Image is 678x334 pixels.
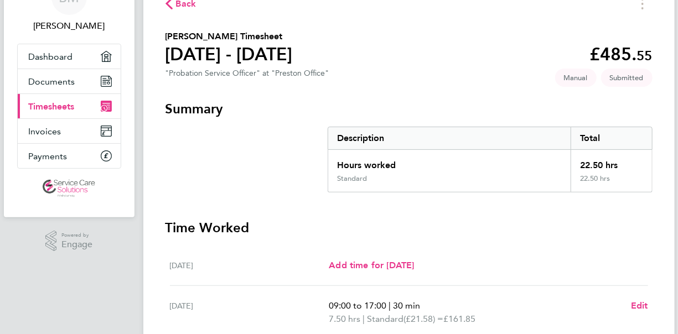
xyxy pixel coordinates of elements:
span: £161.85 [443,314,475,324]
span: 30 min [393,300,420,311]
app-decimal: £485. [590,44,653,65]
div: Total [571,127,651,149]
span: | [363,314,365,324]
div: [DATE] [170,259,329,272]
div: 22.50 hrs [571,150,651,174]
a: Dashboard [18,44,121,69]
h1: [DATE] - [DATE] [165,43,293,65]
img: servicecare-logo-retina.png [43,180,95,197]
span: Add time for [DATE] [329,260,414,270]
span: This timesheet was manually created. [555,69,597,87]
span: Standard [367,312,403,326]
h3: Summary [165,100,653,118]
span: 7.50 hrs [329,314,360,324]
span: This timesheet is Submitted. [601,69,653,87]
a: Powered byEngage [45,231,92,252]
span: (£21.58) = [403,314,443,324]
h2: [PERSON_NAME] Timesheet [165,30,293,43]
span: 09:00 to 17:00 [329,300,386,311]
div: Standard [337,174,367,183]
span: Payments [29,151,68,161]
span: Timesheets [29,101,75,112]
span: | [389,300,391,311]
div: [DATE] [170,299,329,326]
a: Documents [18,69,121,93]
span: Powered by [61,231,92,240]
span: Documents [29,76,75,87]
span: Dashboard [29,51,73,62]
a: Payments [18,144,121,168]
a: Timesheets [18,94,121,118]
a: Go to home page [17,180,121,197]
div: Description [328,127,571,149]
div: "Probation Service Officer" at "Preston Office" [165,69,329,78]
a: Add time for [DATE] [329,259,414,272]
span: Edit [631,300,648,311]
div: 22.50 hrs [571,174,651,192]
span: Barbara Martin [17,19,121,33]
span: Invoices [29,126,61,137]
a: Edit [631,299,648,312]
div: Summary [328,127,653,192]
span: Engage [61,240,92,249]
h3: Time Worked [165,219,653,237]
span: 55 [637,48,653,64]
a: Invoices [18,119,121,143]
div: Hours worked [328,150,571,174]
